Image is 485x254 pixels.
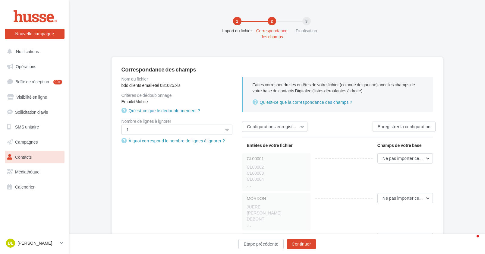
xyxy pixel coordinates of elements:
[15,79,49,84] span: Boîte de réception
[247,210,306,216] li: [PERSON_NAME]
[121,137,228,144] a: À quoi correspond le nombre de lignes à ignorer ?
[121,125,232,135] button: 1
[253,82,424,94] p: Faites correspondre les entêtes de votre fichier (colonne de gauche) avec les champs de votre bas...
[373,122,436,132] button: Enregistrer la configuration
[377,193,433,203] button: Ne pas importer cette colonne
[247,204,306,228] div: Extrait de la colonne
[247,164,306,170] li: CL00002
[4,166,66,178] a: Médiathèque
[247,170,306,176] li: CL00003
[247,156,306,162] div: CL00001
[121,77,232,81] div: Nom du fichier
[121,107,203,114] a: Qu'est-ce que le dédoublonnement ?
[247,195,306,202] div: MORDON
[127,127,129,132] span: 1
[373,138,433,153] div: Champs de votre base
[4,151,66,164] a: Contacts
[238,239,283,249] button: Etape précédente
[4,60,66,73] a: Opérations
[242,138,311,153] div: Entêtes de votre fichier
[383,156,441,161] span: Ne pas importer cette colonne
[15,139,38,144] span: Campagnes
[121,99,132,104] span: Email
[16,94,47,100] span: Visibilité en ligne
[218,28,257,34] div: Import du fichier
[17,240,58,246] p: [PERSON_NAME]
[15,124,39,129] span: SMS unitaire
[247,216,306,222] li: DEBONT
[4,45,63,58] button: Notifications
[465,233,479,248] iframe: Intercom live chat
[247,176,306,182] li: CL00004
[15,154,32,160] span: Contacts
[15,184,35,189] span: Calendrier
[121,67,433,72] div: Correspondance des champs
[247,222,306,228] li: ...
[121,119,232,123] div: Nombre de lignes à ignorer
[253,99,424,106] a: Qu'est-ce que la correspondance des champs ?
[121,82,232,88] div: bdd clients email+tel 031025.xls
[247,164,306,188] div: Extrait de la colonne
[15,169,39,174] span: Médiathèque
[247,204,306,210] li: JUERE
[302,17,311,25] div: 3
[4,106,66,119] a: Sollicitation d'avis
[8,240,14,246] span: DL
[287,239,316,249] button: Continuer
[253,28,291,40] div: Correspondance des champs
[132,99,136,104] span: et
[247,124,301,129] span: Configurations enregistrées
[16,49,39,54] span: Notifications
[377,233,433,243] button: Ne pas importer cette colonne
[135,99,148,104] span: Mobile
[16,64,36,69] span: Opérations
[4,136,66,148] a: Campagnes
[287,28,326,34] div: Finalisation
[268,17,276,25] div: 2
[383,195,441,201] span: Ne pas importer cette colonne
[53,80,62,84] div: 99+
[4,75,66,88] a: Boîte de réception99+
[242,122,307,132] button: Configurations enregistrées
[121,93,232,97] div: Critères de dédoublonnage
[5,29,65,39] button: Nouvelle campagne
[15,109,48,114] span: Sollicitation d'avis
[4,91,66,103] a: Visibilité en ligne
[377,153,433,164] button: Ne pas importer cette colonne
[4,181,66,193] a: Calendrier
[5,237,65,249] a: DL [PERSON_NAME]
[4,121,66,133] a: SMS unitaire
[233,17,241,25] div: 1
[247,182,306,188] li: ...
